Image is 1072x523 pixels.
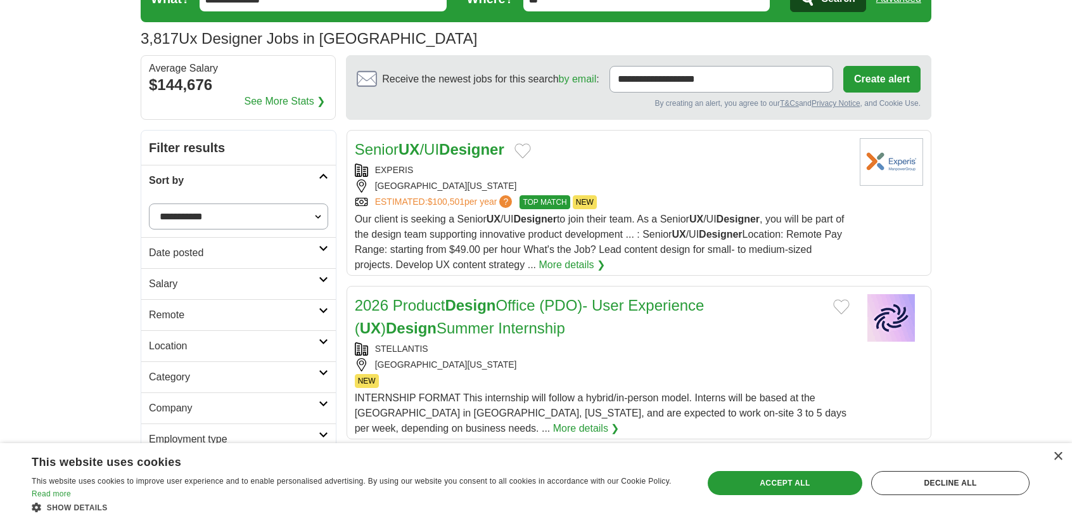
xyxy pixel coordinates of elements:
span: Receive the newest jobs for this search : [382,72,599,87]
a: Employment type [141,423,336,455]
h2: Salary [149,276,319,292]
strong: UX [399,141,419,158]
h2: Location [149,339,319,354]
span: NEW [573,195,597,209]
a: Privacy Notice [812,99,860,108]
div: This website uses cookies [32,451,651,470]
h2: Remote [149,307,319,323]
a: Location [141,330,336,361]
button: Add to favorite jobs [514,143,531,158]
div: Average Salary [149,63,328,74]
a: Remote [141,299,336,330]
strong: Designer [699,229,742,240]
a: Date posted [141,237,336,268]
strong: Design [445,297,495,314]
a: Sort by [141,165,336,196]
span: Our client is seeking a Senior /UI to join their team. As a Senior /UI , you will be part of the ... [355,214,845,270]
span: INTERNSHIP FORMAT This internship will follow a hybrid/in-person model. Interns will be based at ... [355,392,846,434]
a: More details ❯ [553,421,620,436]
strong: UX [487,214,501,224]
a: STELLANTIS [375,344,428,354]
span: NEW [355,374,379,388]
button: Create alert [843,66,921,93]
strong: Designer [439,141,504,158]
h2: Date posted [149,245,319,261]
strong: UX [689,214,703,224]
div: [GEOGRAPHIC_DATA][US_STATE] [355,358,850,371]
a: Salary [141,268,336,299]
strong: UX [360,320,381,337]
div: [GEOGRAPHIC_DATA][US_STATE] [355,179,850,193]
span: Show details [47,503,108,512]
a: by email [559,74,597,84]
span: ? [499,195,512,208]
h2: Sort by [149,173,319,188]
a: Read more, opens a new window [32,489,71,498]
div: By creating an alert, you agree to our and , and Cookie Use. [357,98,921,109]
div: Close [1053,452,1062,462]
div: Show details [32,501,683,513]
span: 3,817 [141,27,179,50]
h1: Ux Designer Jobs in [GEOGRAPHIC_DATA] [141,30,477,47]
a: Category [141,361,336,392]
span: This website uses cookies to improve user experience and to enable personalised advertising. By u... [32,477,672,486]
span: $100,501 [428,197,464,207]
a: 2026 ProductDesignOffice (PDO)- User Experience (UX)DesignSummer Internship [355,297,705,337]
div: $144,676 [149,74,328,96]
strong: Design [386,320,437,337]
div: Decline all [871,471,1030,495]
span: TOP MATCH [520,195,570,209]
img: Experis logo [860,138,923,186]
a: EXPERIS [375,165,414,175]
h2: Company [149,401,319,416]
a: SeniorUX/UIDesigner [355,141,504,158]
a: Company [141,392,336,423]
strong: Designer [717,214,760,224]
div: Accept all [708,471,862,495]
a: ESTIMATED:$100,501per year? [375,195,515,209]
a: See More Stats ❯ [245,94,326,109]
strong: Designer [513,214,556,224]
a: More details ❯ [539,257,605,273]
strong: UX [672,229,686,240]
a: T&Cs [780,99,799,108]
h2: Employment type [149,432,319,447]
h2: Category [149,370,319,385]
button: Add to favorite jobs [833,299,850,314]
img: Stellantis NV logo [860,294,923,342]
h2: Filter results [141,131,336,165]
